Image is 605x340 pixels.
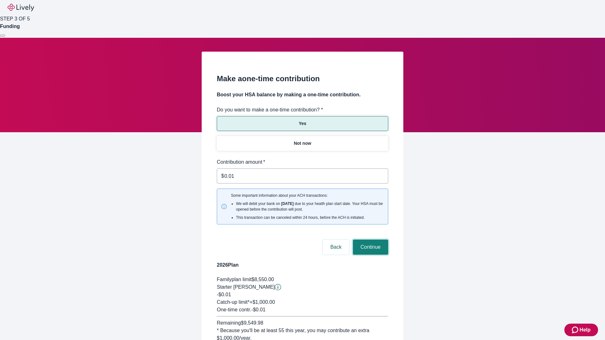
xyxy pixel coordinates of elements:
li: This transaction can be canceled within 24 hours, before the ACH is initiated. [236,215,384,220]
span: One-time contr. [217,307,251,312]
span: Help [579,326,591,334]
h2: Make a one-time contribution [217,73,388,84]
img: Lively [8,4,34,11]
span: $8,550.00 [251,277,274,282]
span: Starter [PERSON_NAME] [217,284,275,290]
li: We will debit your bank on due to your health plan start date. Your HSA must be opened before the... [236,201,384,212]
span: + $1,000.00 [250,299,275,305]
button: Yes [217,116,388,131]
span: Catch-up limit* [217,299,250,305]
svg: Starter penny details [275,284,281,290]
p: $ [221,172,224,180]
strong: [DATE] [281,201,294,206]
svg: Zendesk support icon [572,326,579,334]
p: Not now [294,140,311,147]
button: Zendesk support iconHelp [564,324,598,336]
span: Remaining [217,320,241,326]
button: Back [323,240,349,255]
button: Continue [353,240,388,255]
button: Not now [217,136,388,151]
span: Family plan limit [217,277,251,282]
p: Yes [299,120,306,127]
span: -$0.01 [217,292,231,297]
span: $9,549.98 [241,320,263,326]
label: Do you want to make a one-time contribution? * [217,106,323,114]
input: $0.00 [224,170,388,182]
h4: 2026 Plan [217,261,388,269]
label: Contribution amount [217,158,265,166]
h4: Boost your HSA balance by making a one-time contribution. [217,91,388,99]
button: Lively will contribute $0.01 to establish your account [275,284,281,290]
span: - $0.01 [251,307,265,312]
span: Some important information about your ACH transactions: [231,193,384,220]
